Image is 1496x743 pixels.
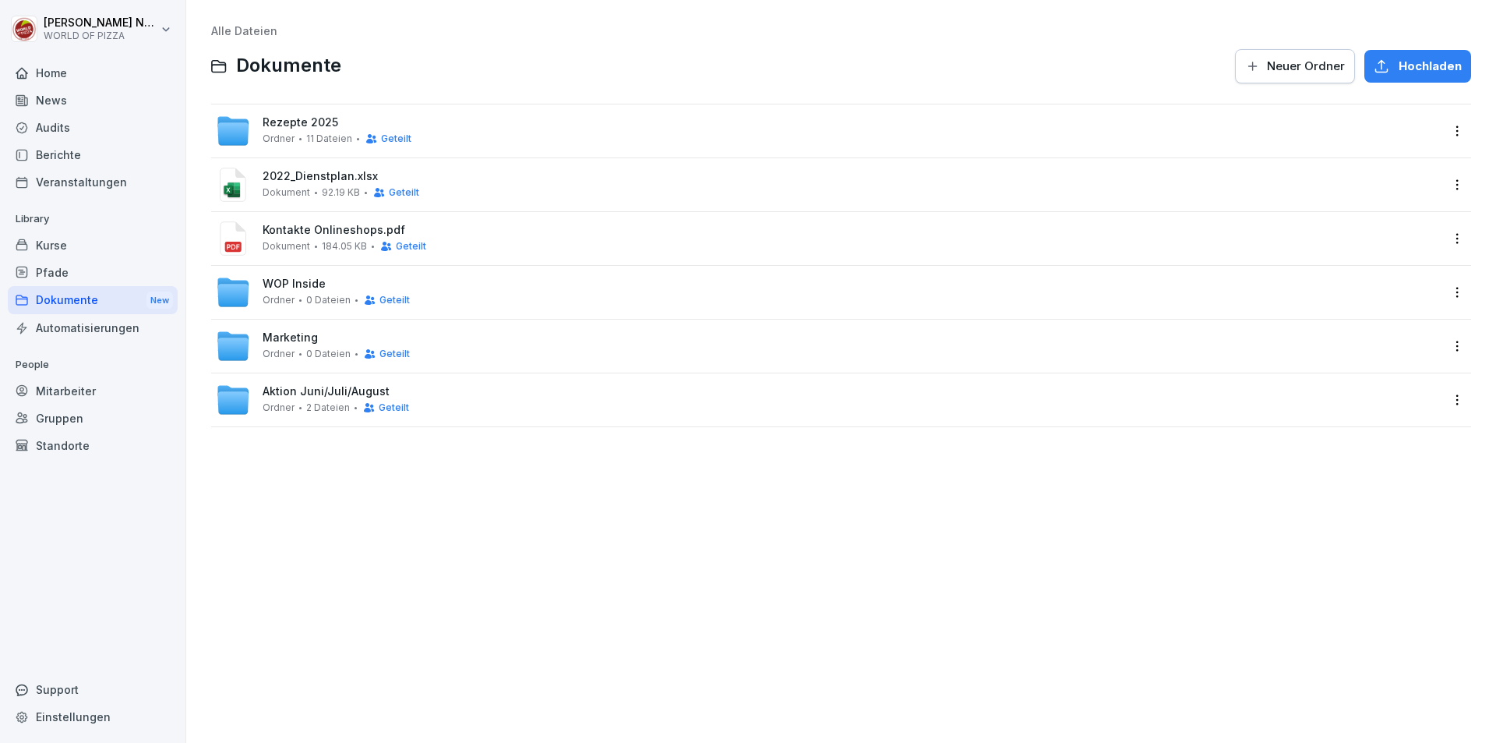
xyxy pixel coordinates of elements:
span: Hochladen [1399,58,1462,75]
span: WOP Inside [263,278,326,291]
p: [PERSON_NAME] Natusch [44,16,157,30]
div: New [146,292,173,310]
span: Dokument [263,187,310,198]
a: Kurse [8,232,178,259]
span: Ordner [263,349,295,359]
a: Pfade [8,259,178,286]
span: Geteilt [379,402,409,413]
a: Gruppen [8,405,178,432]
span: Dokument [263,241,310,252]
button: Neuer Ordner [1235,49,1355,83]
a: DokumenteNew [8,286,178,315]
a: News [8,87,178,114]
span: 0 Dateien [306,295,351,306]
a: Automatisierungen [8,314,178,341]
span: 184.05 KB [322,241,367,252]
span: Geteilt [379,349,410,359]
a: Berichte [8,141,178,168]
span: 92.19 KB [322,187,360,198]
span: Geteilt [379,295,410,306]
span: Ordner [263,402,295,413]
span: Kontakte Onlineshops.pdf [263,224,1441,237]
p: People [8,352,178,377]
span: 2022_Dienstplan.xlsx [263,170,1441,183]
span: Geteilt [389,187,419,198]
span: Dokumente [236,55,341,77]
a: Aktion Juni/Juli/AugustOrdner2 DateienGeteilt [211,373,1446,426]
a: Home [8,59,178,87]
a: MarketingOrdner0 DateienGeteilt [211,320,1446,373]
span: Ordner [263,295,295,306]
div: Support [8,676,178,703]
p: WORLD OF PIZZA [44,30,157,41]
a: Alle Dateien [211,24,277,37]
a: Audits [8,114,178,141]
button: Hochladen [1364,50,1471,83]
span: Rezepte 2025 [263,116,338,129]
a: Mitarbeiter [8,377,178,405]
a: Standorte [8,432,178,459]
a: Einstellungen [8,703,178,731]
a: Veranstaltungen [8,168,178,196]
span: Marketing [263,331,318,345]
div: Dokumente [8,286,178,315]
a: Rezepte 2025Ordner11 DateienGeteilt [211,104,1446,157]
span: Aktion Juni/Juli/August [263,385,390,398]
span: Geteilt [381,133,411,144]
span: Neuer Ordner [1267,58,1345,75]
a: WOP InsideOrdner0 DateienGeteilt [211,266,1446,319]
span: Geteilt [396,241,426,252]
p: Library [8,207,178,232]
span: 2 Dateien [306,402,350,413]
span: Ordner [263,133,295,144]
span: 11 Dateien [306,133,352,144]
span: 0 Dateien [306,349,351,359]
